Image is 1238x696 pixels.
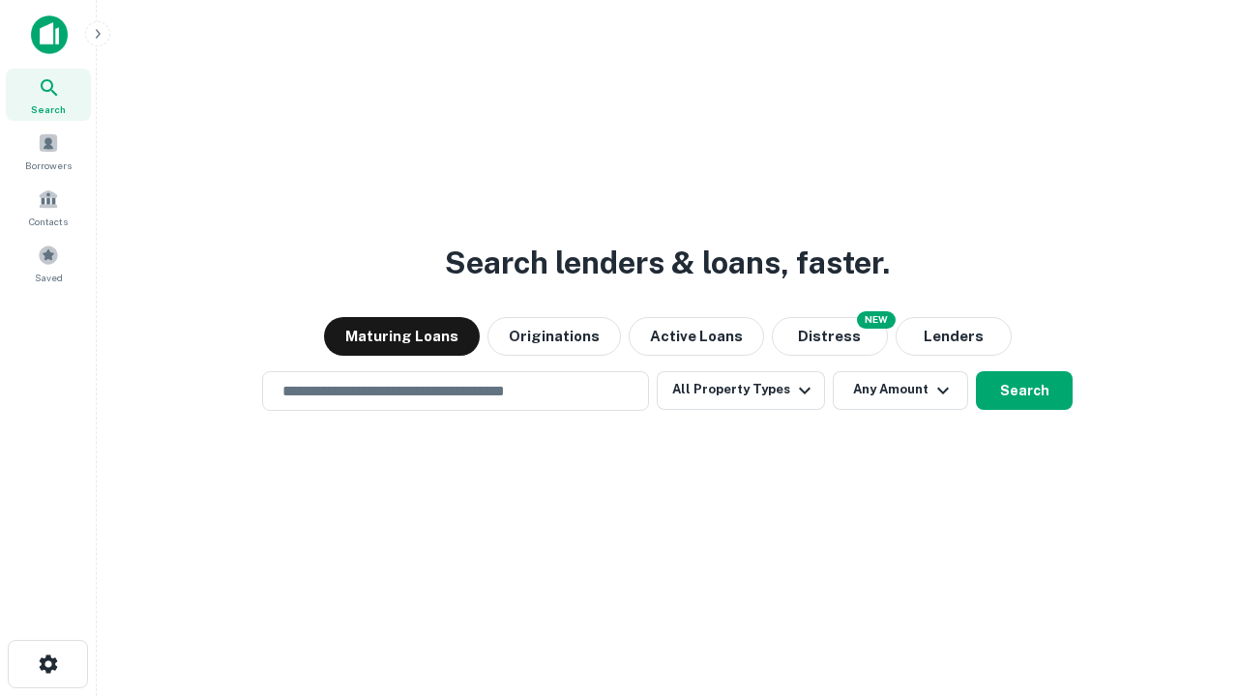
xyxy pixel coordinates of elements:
button: Active Loans [629,317,764,356]
button: Maturing Loans [324,317,480,356]
button: Any Amount [833,371,968,410]
button: Search distressed loans with lien and other non-mortgage details. [772,317,888,356]
img: capitalize-icon.png [31,15,68,54]
button: Lenders [896,317,1012,356]
button: Search [976,371,1073,410]
button: Originations [487,317,621,356]
button: All Property Types [657,371,825,410]
a: Saved [6,237,91,289]
div: NEW [857,311,896,329]
h3: Search lenders & loans, faster. [445,240,890,286]
span: Contacts [29,214,68,229]
span: Borrowers [25,158,72,173]
a: Contacts [6,181,91,233]
a: Search [6,69,91,121]
iframe: Chat Widget [1141,541,1238,634]
span: Saved [35,270,63,285]
a: Borrowers [6,125,91,177]
span: Search [31,101,66,117]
